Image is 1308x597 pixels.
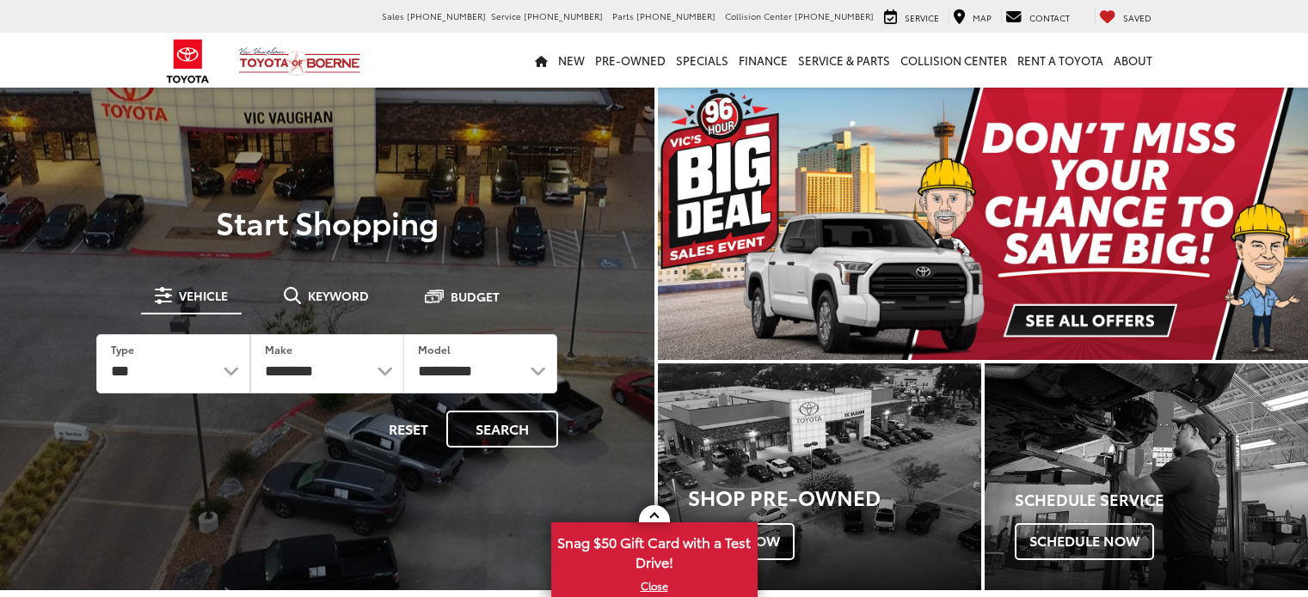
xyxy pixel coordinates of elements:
[612,9,634,22] span: Parts
[1123,11,1151,24] span: Saved
[407,9,486,22] span: [PHONE_NUMBER]
[636,9,715,22] span: [PHONE_NUMBER]
[72,204,582,239] p: Start Shopping
[446,411,558,448] button: Search
[671,33,734,88] a: Specials
[658,363,981,589] div: Toyota
[793,33,895,88] a: Service & Parts: Opens in a new tab
[1108,33,1158,88] a: About
[451,290,500,302] span: Budget
[265,342,292,356] label: Make
[382,9,404,22] span: Sales
[1029,11,1070,24] span: Contact
[949,8,996,27] a: Map
[880,8,943,27] a: Service
[1012,33,1108,88] a: Rent a Toyota
[1001,8,1074,27] a: Contact
[590,33,671,88] a: Pre-Owned
[374,411,443,448] button: Reset
[238,46,361,76] img: Vic Vaughan Toyota of Boerne
[179,289,228,302] span: Vehicle
[156,34,220,89] img: Toyota
[734,33,793,88] a: Finance
[418,342,451,356] label: Model
[905,11,939,24] span: Service
[688,485,981,508] h3: Shop Pre-Owned
[1015,491,1308,509] h4: Schedule Service
[524,9,603,22] span: [PHONE_NUMBER]
[553,33,590,88] a: New
[973,11,992,24] span: Map
[111,342,134,356] label: Type
[491,9,521,22] span: Service
[530,33,553,88] a: Home
[308,289,369,302] span: Keyword
[1095,8,1156,27] a: My Saved Vehicles
[1015,523,1154,559] span: Schedule Now
[725,9,792,22] span: Collision Center
[985,363,1308,589] div: Toyota
[895,33,1012,88] a: Collision Center
[795,9,874,22] span: [PHONE_NUMBER]
[658,363,981,589] a: Shop Pre-Owned Shop Now
[985,363,1308,589] a: Schedule Service Schedule Now
[553,524,756,576] span: Snag $50 Gift Card with a Test Drive!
